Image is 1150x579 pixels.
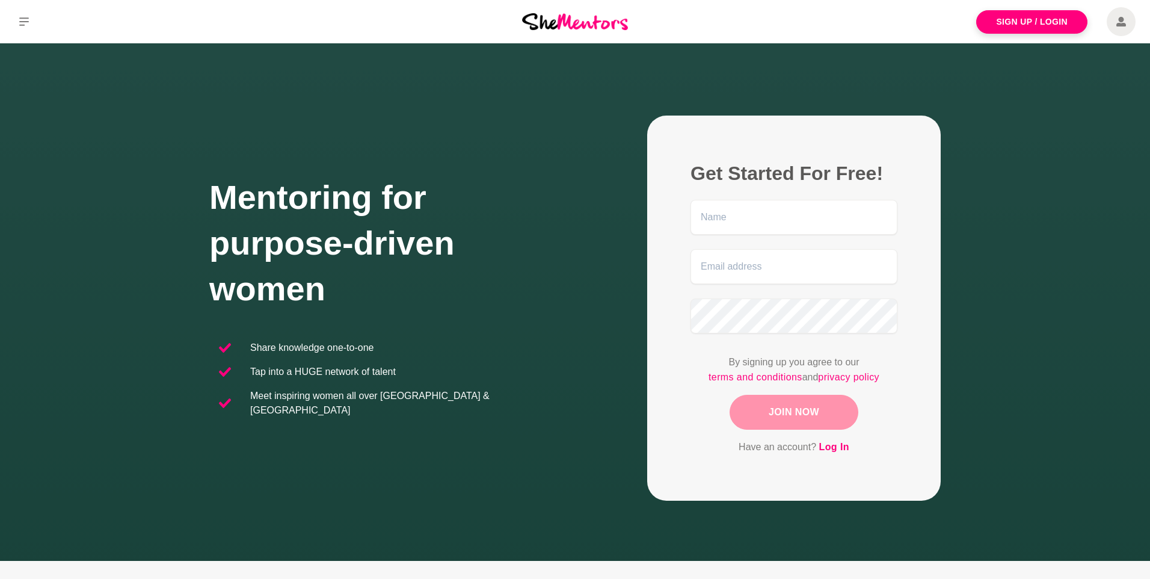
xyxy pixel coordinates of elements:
[819,439,849,455] a: Log In
[709,370,802,385] a: terms and conditions
[690,200,897,235] input: Name
[690,439,897,455] p: Have an account?
[690,161,897,185] h2: Get Started For Free!
[818,370,879,385] a: privacy policy
[522,13,628,29] img: She Mentors Logo
[209,175,575,312] h1: Mentoring for purpose-driven women
[250,341,374,355] p: Share knowledge one-to-one
[690,249,897,284] input: Email address
[250,365,396,379] p: Tap into a HUGE network of talent
[250,389,565,418] p: Meet inspiring women all over [GEOGRAPHIC_DATA] & [GEOGRAPHIC_DATA]
[690,355,897,385] p: By signing up you agree to our and
[976,10,1087,34] a: Sign Up / Login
